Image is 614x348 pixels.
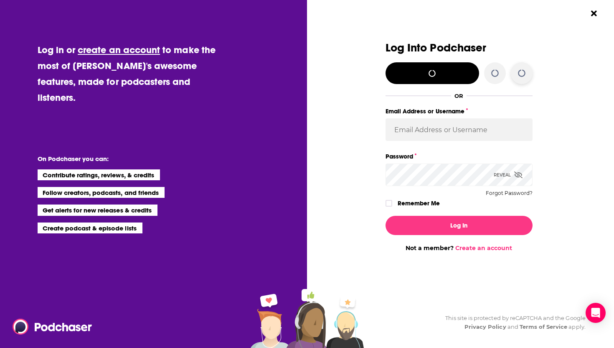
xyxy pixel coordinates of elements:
a: create an account [78,44,160,56]
a: Create an account [455,244,512,252]
div: OR [454,92,463,99]
button: Forgot Password? [486,190,533,196]
h3: Log Into Podchaser [386,42,533,54]
label: Remember Me [398,198,440,209]
li: On Podchaser you can: [38,155,205,163]
div: This site is protected by reCAPTCHA and the Google and apply. [439,314,586,331]
button: Close Button [586,5,602,21]
label: Password [386,151,533,162]
div: Not a member? [386,244,533,252]
div: Open Intercom Messenger [586,303,606,323]
li: Contribute ratings, reviews, & credits [38,169,160,180]
li: Create podcast & episode lists [38,223,142,233]
input: Email Address or Username [386,118,533,141]
a: Privacy Policy [464,323,506,330]
div: Reveal [494,164,523,186]
a: Podchaser - Follow, Share and Rate Podcasts [13,319,86,335]
a: Terms of Service [520,323,568,330]
img: Podchaser - Follow, Share and Rate Podcasts [13,319,93,335]
label: Email Address or Username [386,106,533,117]
button: Log In [386,216,533,235]
li: Get alerts for new releases & credits [38,205,157,215]
li: Follow creators, podcasts, and friends [38,187,165,198]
